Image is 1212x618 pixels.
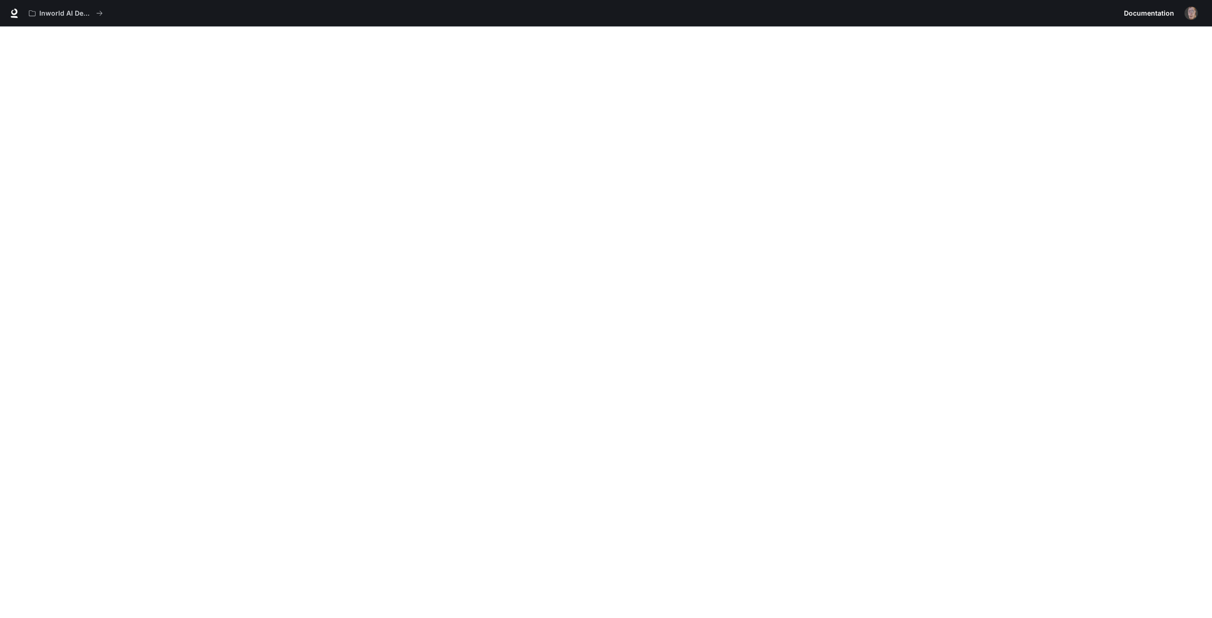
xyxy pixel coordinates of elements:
button: All workspaces [25,4,107,23]
span: Documentation [1124,8,1174,19]
button: User avatar [1182,4,1201,23]
img: User avatar [1185,7,1198,20]
p: Inworld AI Demos [39,9,92,18]
a: Documentation [1120,4,1178,23]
